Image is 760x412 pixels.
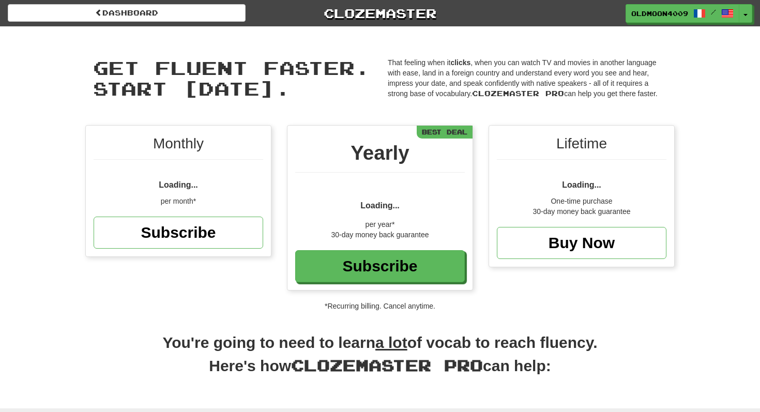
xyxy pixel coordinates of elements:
span: Get fluent faster. Start [DATE]. [93,56,370,99]
div: Yearly [295,139,465,173]
span: / [711,8,716,16]
span: Loading... [159,180,198,189]
span: OldMoon4009 [631,9,688,18]
div: 30-day money back guarantee [295,230,465,240]
div: per month* [94,196,263,206]
div: One-time purchase [497,196,666,206]
div: Monthly [94,133,263,160]
span: Clozemaster Pro [291,356,483,374]
a: Buy Now [497,227,666,259]
a: Subscribe [94,217,263,249]
span: Loading... [360,201,400,210]
span: Loading... [562,180,601,189]
div: per year* [295,219,465,230]
div: Lifetime [497,133,666,160]
p: That feeling when it , when you can watch TV and movies in another language with ease, land in a ... [388,57,667,99]
div: Best Deal [417,126,473,139]
span: Clozemaster Pro [472,89,564,98]
strong: clicks [450,58,470,67]
a: Clozemaster [261,4,499,22]
a: Dashboard [8,4,246,22]
a: Subscribe [295,250,465,282]
div: 30-day money back guarantee [497,206,666,217]
u: a lot [375,334,407,351]
a: OldMoon4009 / [626,4,739,23]
h2: You're going to need to learn of vocab to reach fluency. Here's how can help: [85,332,675,388]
